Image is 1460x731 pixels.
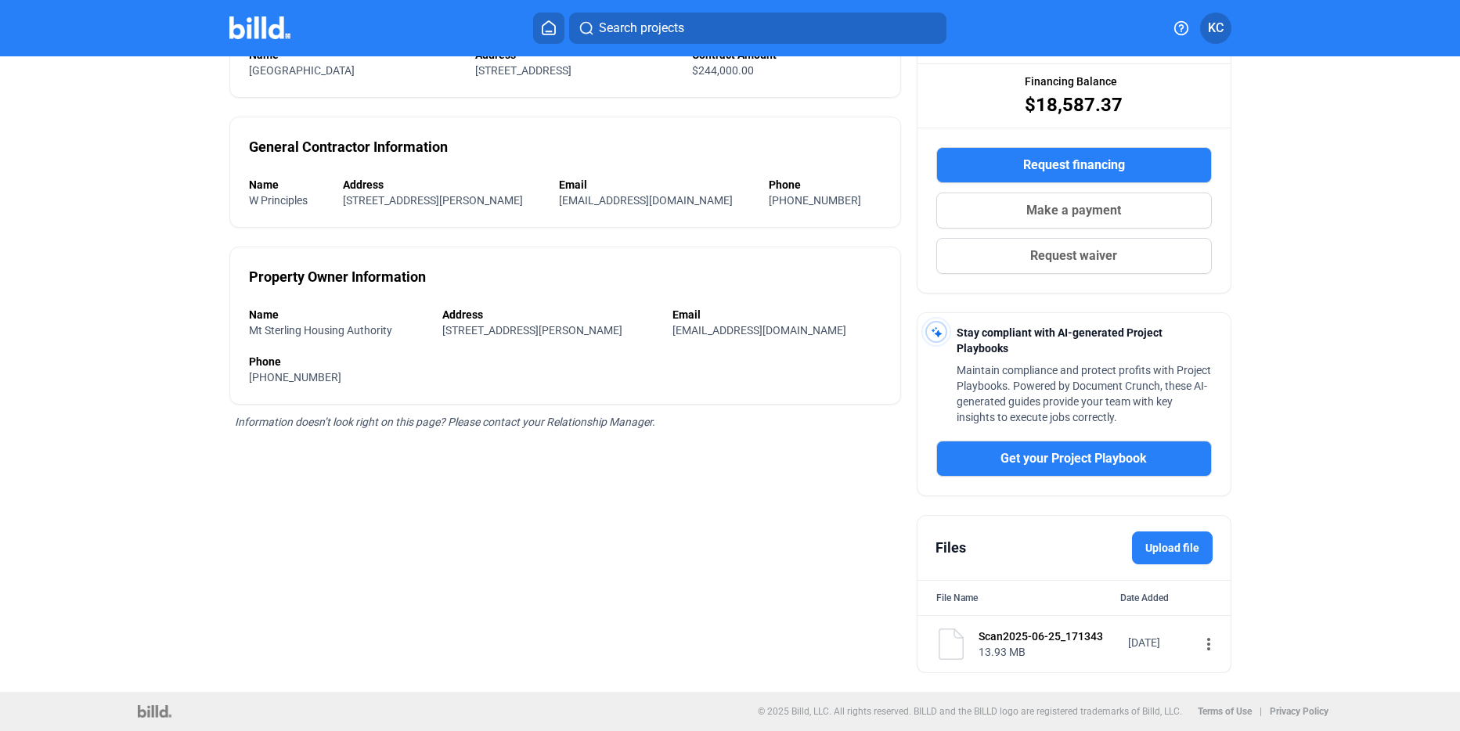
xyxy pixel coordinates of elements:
[1260,706,1262,717] p: |
[343,194,523,207] span: [STREET_ADDRESS][PERSON_NAME]
[442,307,657,322] div: Address
[758,706,1182,717] p: © 2025 Billd, LLC. All rights reserved. BILLD and the BILLD logo are registered trademarks of Bil...
[1132,531,1213,564] label: Upload file
[249,324,392,337] span: Mt Sterling Housing Authority
[935,537,966,559] div: Files
[249,266,426,288] div: Property Owner Information
[769,177,881,193] div: Phone
[769,194,861,207] span: [PHONE_NUMBER]
[979,628,1118,644] div: Scan2025-06-25_171343
[936,590,978,606] div: File Name
[957,326,1163,355] span: Stay compliant with AI-generated Project Playbooks
[249,177,328,193] div: Name
[599,19,684,38] span: Search projects
[569,13,946,44] button: Search projects
[235,416,655,428] span: Information doesn’t look right on this page? Please contact your Relationship Manager.
[559,194,733,207] span: [EMAIL_ADDRESS][DOMAIN_NAME]
[559,177,753,193] div: Email
[692,64,754,77] span: $244,000.00
[936,193,1212,229] button: Make a payment
[1270,706,1328,717] b: Privacy Policy
[249,354,881,369] div: Phone
[936,441,1212,477] button: Get your Project Playbook
[1000,449,1147,468] span: Get your Project Playbook
[1025,92,1123,117] span: $18,587.37
[1128,635,1191,650] div: [DATE]
[249,307,427,322] div: Name
[672,324,846,337] span: [EMAIL_ADDRESS][DOMAIN_NAME]
[979,644,1118,660] div: 13.93 MB
[442,324,622,337] span: [STREET_ADDRESS][PERSON_NAME]
[1208,19,1224,38] span: KC
[249,194,308,207] span: W Principles
[343,177,543,193] div: Address
[935,628,967,660] img: document
[936,238,1212,274] button: Request waiver
[1025,74,1117,89] span: Financing Balance
[138,705,171,718] img: logo
[1200,13,1231,44] button: KC
[229,16,291,39] img: Billd Company Logo
[936,147,1212,183] button: Request financing
[1199,635,1218,654] mat-icon: more_vert
[1030,247,1117,265] span: Request waiver
[1120,590,1212,606] div: Date Added
[249,136,448,158] div: General Contractor Information
[475,64,571,77] span: [STREET_ADDRESS]
[249,371,341,384] span: [PHONE_NUMBER]
[672,307,881,322] div: Email
[1198,706,1252,717] b: Terms of Use
[957,364,1211,423] span: Maintain compliance and protect profits with Project Playbooks. Powered by Document Crunch, these...
[1023,156,1125,175] span: Request financing
[249,64,355,77] span: [GEOGRAPHIC_DATA]
[1026,201,1121,220] span: Make a payment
